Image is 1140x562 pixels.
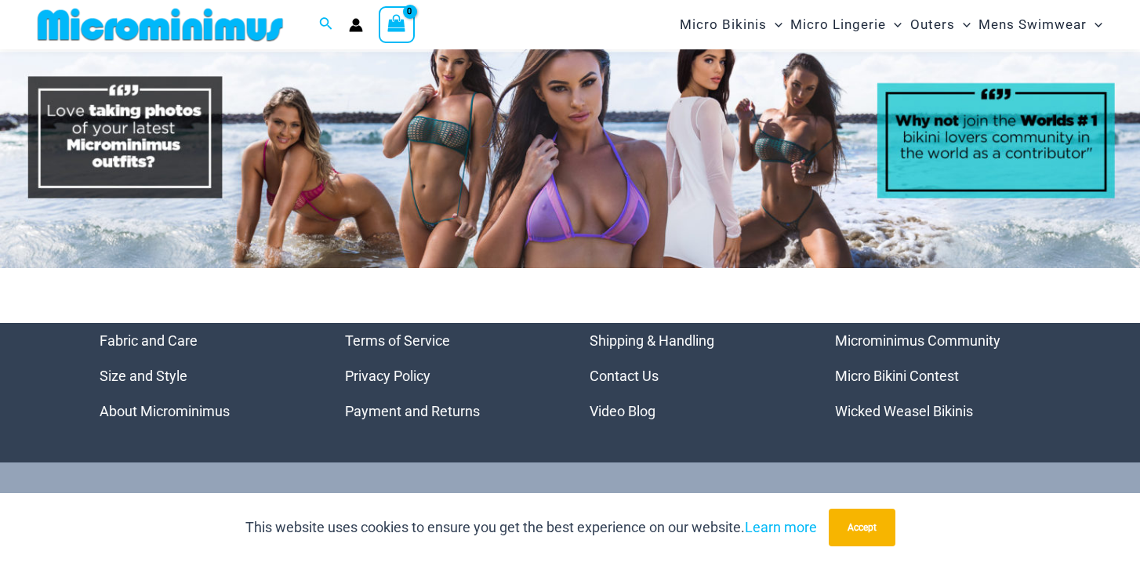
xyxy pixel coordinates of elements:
[680,5,767,45] span: Micro Bikinis
[590,323,796,429] aside: Footer Widget 3
[379,6,415,42] a: View Shopping Cart, empty
[975,5,1106,45] a: Mens SwimwearMenu ToggleMenu Toggle
[829,509,895,546] button: Accept
[100,323,306,429] aside: Footer Widget 1
[835,332,1000,349] a: Microminimus Community
[590,323,796,429] nav: Menu
[906,5,975,45] a: OutersMenu ToggleMenu Toggle
[100,403,230,419] a: About Microminimus
[910,5,955,45] span: Outers
[676,5,786,45] a: Micro BikinisMenu ToggleMenu Toggle
[31,7,289,42] img: MM SHOP LOGO FLAT
[835,323,1041,429] aside: Footer Widget 4
[955,5,971,45] span: Menu Toggle
[978,5,1087,45] span: Mens Swimwear
[345,323,551,429] aside: Footer Widget 2
[590,368,659,384] a: Contact Us
[767,5,782,45] span: Menu Toggle
[349,18,363,32] a: Account icon link
[100,323,306,429] nav: Menu
[835,403,973,419] a: Wicked Weasel Bikinis
[590,332,714,349] a: Shipping & Handling
[245,516,817,539] p: This website uses cookies to ensure you get the best experience on our website.
[745,519,817,535] a: Learn more
[345,403,480,419] a: Payment and Returns
[790,5,886,45] span: Micro Lingerie
[835,368,959,384] a: Micro Bikini Contest
[886,5,902,45] span: Menu Toggle
[345,368,430,384] a: Privacy Policy
[345,323,551,429] nav: Menu
[1087,5,1102,45] span: Menu Toggle
[590,403,655,419] a: Video Blog
[786,5,906,45] a: Micro LingerieMenu ToggleMenu Toggle
[345,332,450,349] a: Terms of Service
[100,368,187,384] a: Size and Style
[319,15,333,34] a: Search icon link
[835,323,1041,429] nav: Menu
[673,2,1109,47] nav: Site Navigation
[100,332,198,349] a: Fabric and Care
